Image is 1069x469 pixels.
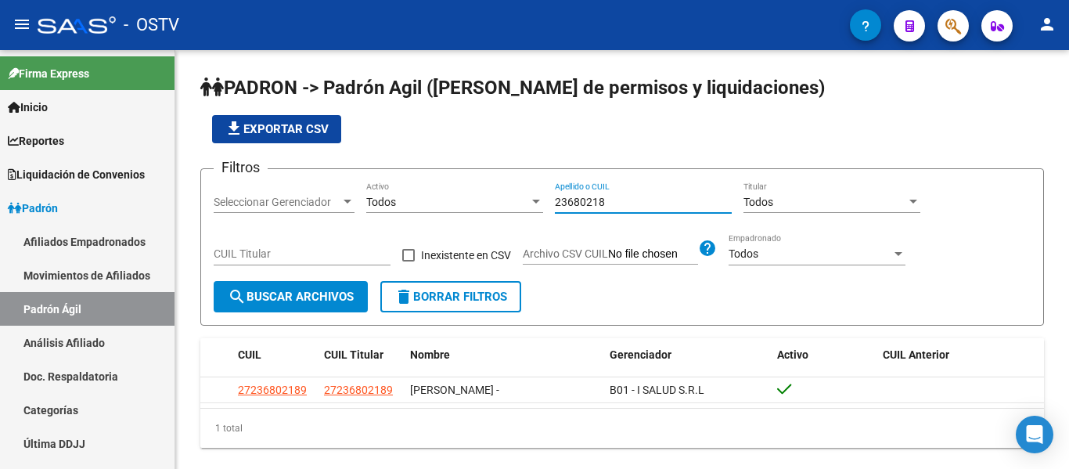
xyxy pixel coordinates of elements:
[238,384,307,396] span: 27236802189
[777,348,808,361] span: Activo
[394,290,507,304] span: Borrar Filtros
[13,15,31,34] mat-icon: menu
[380,281,521,312] button: Borrar Filtros
[228,290,354,304] span: Buscar Archivos
[8,99,48,116] span: Inicio
[200,77,825,99] span: PADRON -> Padrón Agil ([PERSON_NAME] de permisos y liquidaciones)
[8,166,145,183] span: Liquidación de Convenios
[610,384,704,396] span: B01 - I SALUD S.R.L
[410,348,450,361] span: Nombre
[603,338,772,372] datatable-header-cell: Gerenciador
[228,287,247,306] mat-icon: search
[232,338,318,372] datatable-header-cell: CUIL
[1016,416,1053,453] div: Open Intercom Messenger
[729,247,758,260] span: Todos
[404,338,603,372] datatable-header-cell: Nombre
[324,348,383,361] span: CUIL Titular
[238,348,261,361] span: CUIL
[324,384,393,396] span: 27236802189
[608,247,698,262] input: Archivo CSV CUIL
[876,338,1045,372] datatable-header-cell: CUIL Anterior
[610,348,671,361] span: Gerenciador
[523,247,608,260] span: Archivo CSV CUIL
[214,196,340,209] span: Seleccionar Gerenciador
[410,384,499,396] span: [PERSON_NAME] -
[212,115,341,143] button: Exportar CSV
[225,122,329,136] span: Exportar CSV
[1038,15,1056,34] mat-icon: person
[318,338,404,372] datatable-header-cell: CUIL Titular
[698,239,717,258] mat-icon: help
[8,200,58,217] span: Padrón
[8,65,89,82] span: Firma Express
[883,348,949,361] span: CUIL Anterior
[225,119,243,138] mat-icon: file_download
[366,196,396,208] span: Todos
[200,409,1044,448] div: 1 total
[771,338,876,372] datatable-header-cell: Activo
[743,196,773,208] span: Todos
[421,246,511,265] span: Inexistente en CSV
[8,132,64,150] span: Reportes
[214,157,268,179] h3: Filtros
[124,8,179,42] span: - OSTV
[394,287,413,306] mat-icon: delete
[214,281,368,312] button: Buscar Archivos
